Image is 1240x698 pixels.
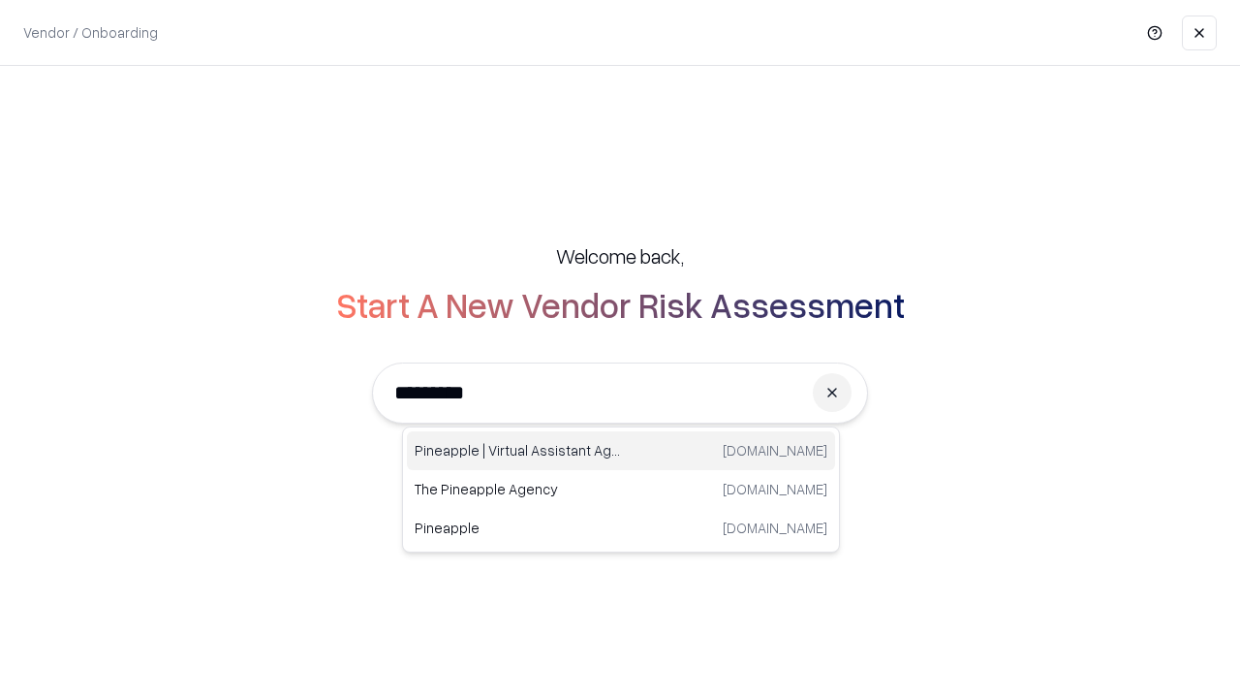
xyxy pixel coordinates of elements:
[723,479,827,499] p: [DOMAIN_NAME]
[415,518,621,538] p: Pineapple
[723,518,827,538] p: [DOMAIN_NAME]
[336,285,905,324] h2: Start A New Vendor Risk Assessment
[415,440,621,460] p: Pineapple | Virtual Assistant Agency
[402,427,840,553] div: Suggestions
[556,242,684,270] h5: Welcome back,
[723,440,827,460] p: [DOMAIN_NAME]
[23,22,158,43] p: Vendor / Onboarding
[415,479,621,499] p: The Pineapple Agency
